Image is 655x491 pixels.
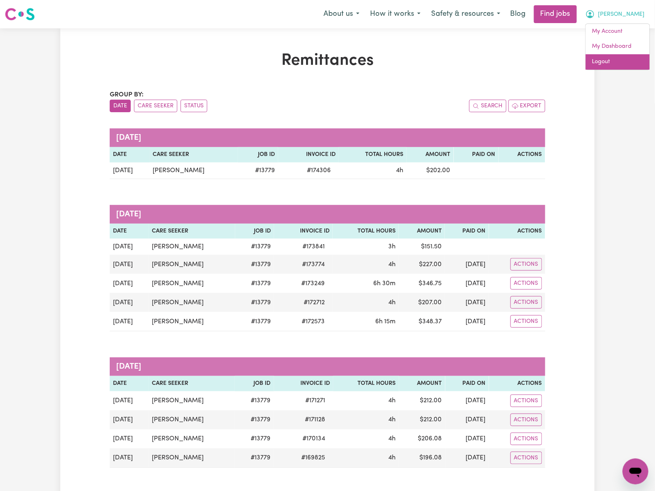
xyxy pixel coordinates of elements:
th: Paid On [445,224,489,239]
button: About us [318,6,365,23]
td: [PERSON_NAME] [150,162,238,179]
th: Date [110,376,149,391]
td: [DATE] [445,448,489,468]
td: [PERSON_NAME] [149,255,235,274]
td: # 13779 [235,274,274,293]
span: # 172712 [299,298,330,307]
td: [DATE] [445,312,489,331]
th: Invoice ID [274,224,333,239]
button: sort invoices by care seeker [134,100,177,112]
button: Safety & resources [426,6,506,23]
th: Job ID [238,147,278,162]
td: $ 207.00 [399,293,445,312]
td: # 13779 [235,391,274,410]
span: # 171128 [300,415,330,425]
td: # 13779 [238,162,278,179]
span: 4 hours [389,435,396,442]
span: # 172573 [297,317,330,327]
td: $ 346.75 [399,274,445,293]
td: $ 202.00 [406,162,454,179]
a: Blog [506,5,531,23]
button: Actions [510,414,542,426]
button: Export [508,100,545,112]
span: 4 hours [388,261,396,268]
th: Invoice ID [278,147,339,162]
td: [DATE] [110,255,149,274]
td: # 13779 [235,312,274,331]
div: My Account [585,23,650,70]
td: $ 151.50 [399,239,445,255]
td: [DATE] [110,239,149,255]
th: Amount [406,147,454,162]
caption: [DATE] [110,205,545,224]
button: sort invoices by paid status [181,100,207,112]
td: [PERSON_NAME] [149,274,235,293]
th: Total Hours [333,376,399,391]
span: # 173774 [297,260,330,269]
td: [DATE] [445,255,489,274]
td: [DATE] [445,274,489,293]
th: Care Seeker [150,147,238,162]
td: # 13779 [235,239,274,255]
th: Date [110,147,150,162]
span: 4 hours [388,299,396,306]
td: $ 227.00 [399,255,445,274]
button: Actions [510,258,542,271]
caption: [DATE] [110,128,545,147]
button: Actions [510,395,542,407]
th: Paid On [445,376,489,391]
th: Actions [489,224,545,239]
h1: Remittances [110,51,545,70]
button: Actions [510,296,542,309]
td: # 13779 [235,448,274,468]
td: $ 196.08 [399,448,445,468]
span: # 173841 [298,242,330,252]
td: [DATE] [445,293,489,312]
td: [DATE] [445,429,489,448]
button: Search [469,100,506,112]
th: Date [110,224,149,239]
button: Actions [510,315,542,328]
th: Amount [399,224,445,239]
td: [PERSON_NAME] [149,391,235,410]
span: 6 hours 15 minutes [375,318,396,325]
td: $ 212.00 [399,410,445,429]
td: [DATE] [110,312,149,331]
span: Group by: [110,92,144,98]
button: How it works [365,6,426,23]
span: 4 hours [396,167,403,174]
td: [DATE] [110,391,149,410]
button: Actions [510,433,542,445]
th: Care Seeker [149,376,235,391]
td: [PERSON_NAME] [149,312,235,331]
td: [PERSON_NAME] [149,239,235,255]
td: [DATE] [110,274,149,293]
caption: [DATE] [110,357,545,376]
span: 4 hours [389,416,396,423]
button: Actions [510,452,542,464]
button: sort invoices by date [110,100,131,112]
th: Total Hours [339,147,406,162]
span: 3 hours [388,243,396,250]
td: [DATE] [110,293,149,312]
th: Job ID [235,224,274,239]
td: [PERSON_NAME] [149,448,235,468]
td: [DATE] [110,429,149,448]
td: # 13779 [235,410,274,429]
td: [PERSON_NAME] [149,293,235,312]
th: Invoice ID [274,376,334,391]
span: [PERSON_NAME] [598,10,645,19]
span: 6 hours 30 minutes [373,280,396,287]
td: # 13779 [235,255,274,274]
td: [PERSON_NAME] [149,410,235,429]
button: Actions [510,277,542,290]
td: [DATE] [445,410,489,429]
img: Careseekers logo [5,7,35,21]
span: # 173249 [296,279,330,288]
th: Paid On [454,147,499,162]
span: 4 hours [389,397,396,404]
td: $ 206.08 [399,429,445,448]
a: Find jobs [534,5,577,23]
a: Careseekers logo [5,5,35,23]
td: [PERSON_NAME] [149,429,235,448]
